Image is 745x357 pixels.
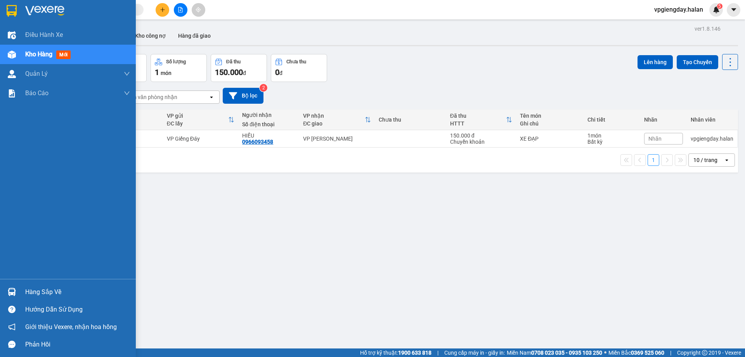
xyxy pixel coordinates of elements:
[8,306,16,313] span: question-circle
[587,132,636,139] div: 1 món
[129,26,172,45] button: Kho công nợ
[730,6,737,13] span: caret-down
[8,51,16,59] img: warehouse-icon
[25,286,130,298] div: Hàng sắp về
[446,110,516,130] th: Toggle SortBy
[608,348,664,357] span: Miền Bắc
[226,59,241,64] div: Đã thu
[644,117,683,123] div: Nhãn
[25,322,117,332] span: Giới thiệu Vexere, nhận hoa hồng
[174,3,187,17] button: file-add
[450,113,506,119] div: Đã thu
[718,3,721,9] span: 5
[215,68,243,77] span: 150.000
[7,5,17,17] img: logo-vxr
[303,120,365,127] div: ĐC giao
[275,68,279,77] span: 0
[163,110,239,130] th: Toggle SortBy
[178,7,183,12] span: file-add
[166,59,186,64] div: Số lượng
[299,110,375,130] th: Toggle SortBy
[8,288,16,296] img: warehouse-icon
[717,3,722,9] sup: 5
[437,348,438,357] span: |
[196,7,201,12] span: aim
[587,139,636,145] div: Bất kỳ
[631,350,664,356] strong: 0369 525 060
[25,339,130,350] div: Phản hồi
[693,156,717,164] div: 10 / trang
[271,54,327,82] button: Chưa thu0đ
[172,26,217,45] button: Hàng đã giao
[242,112,295,118] div: Người nhận
[444,348,505,357] span: Cung cấp máy in - giấy in:
[303,113,365,119] div: VP nhận
[242,139,273,145] div: 0966093458
[8,70,16,78] img: warehouse-icon
[223,88,263,104] button: Bộ lọc
[638,55,673,69] button: Lên hàng
[167,136,235,142] div: VP Giếng Đáy
[604,351,606,354] span: ⚪️
[379,117,442,123] div: Chưa thu
[520,113,579,119] div: Tên món
[670,348,671,357] span: |
[156,3,169,17] button: plus
[507,348,602,357] span: Miền Nam
[56,51,71,59] span: mới
[648,154,659,166] button: 1
[242,121,295,127] div: Số điện thoại
[25,30,63,40] span: Điều hành xe
[8,323,16,331] span: notification
[211,54,267,82] button: Đã thu150.000đ
[25,304,130,315] div: Hướng dẫn sử dụng
[167,113,229,119] div: VP gửi
[520,120,579,127] div: Ghi chú
[25,88,49,98] span: Báo cáo
[398,350,431,356] strong: 1900 633 818
[242,132,295,139] div: HIẾU
[691,117,733,123] div: Nhân viên
[450,120,506,127] div: HTTT
[155,68,159,77] span: 1
[124,93,177,101] div: Chọn văn phòng nhận
[702,350,707,355] span: copyright
[161,70,172,76] span: món
[648,5,709,14] span: vpgiengday.halan
[151,54,207,82] button: Số lượng1món
[192,3,205,17] button: aim
[520,136,579,142] div: XE ĐẠP
[8,89,16,98] img: solution-icon
[724,157,730,163] svg: open
[727,3,740,17] button: caret-down
[25,51,52,58] span: Kho hàng
[286,59,306,64] div: Chưa thu
[167,120,229,127] div: ĐC lấy
[260,84,267,92] sup: 2
[691,136,733,142] div: vpgiengday.halan
[531,350,602,356] strong: 0708 023 035 - 0935 103 250
[124,90,130,96] span: down
[160,7,165,12] span: plus
[450,139,512,145] div: Chuyển khoản
[677,55,718,69] button: Tạo Chuyến
[124,71,130,77] span: down
[303,136,371,142] div: VP [PERSON_NAME]
[25,69,48,78] span: Quản Lý
[8,31,16,39] img: warehouse-icon
[279,70,282,76] span: đ
[648,136,662,142] span: Nhãn
[713,6,720,13] img: icon-new-feature
[8,341,16,348] span: message
[587,117,636,123] div: Chi tiết
[450,132,512,139] div: 150.000 đ
[695,24,721,33] div: ver 1.8.146
[243,70,246,76] span: đ
[360,348,431,357] span: Hỗ trợ kỹ thuật:
[208,94,215,100] svg: open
